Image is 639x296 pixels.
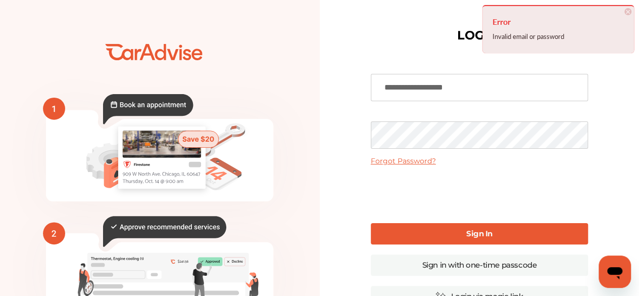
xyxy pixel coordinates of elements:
[493,30,624,43] div: Invalid email or password
[493,14,624,30] h4: Error
[371,156,436,165] a: Forgot Password?
[457,30,502,40] h1: LOG IN
[466,229,493,238] b: Sign In
[403,174,556,213] iframe: reCAPTCHA
[371,255,588,276] a: Sign in with one-time passcode
[624,8,631,15] span: ×
[371,223,588,244] a: Sign In
[599,256,631,288] iframe: Button to launch messaging window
